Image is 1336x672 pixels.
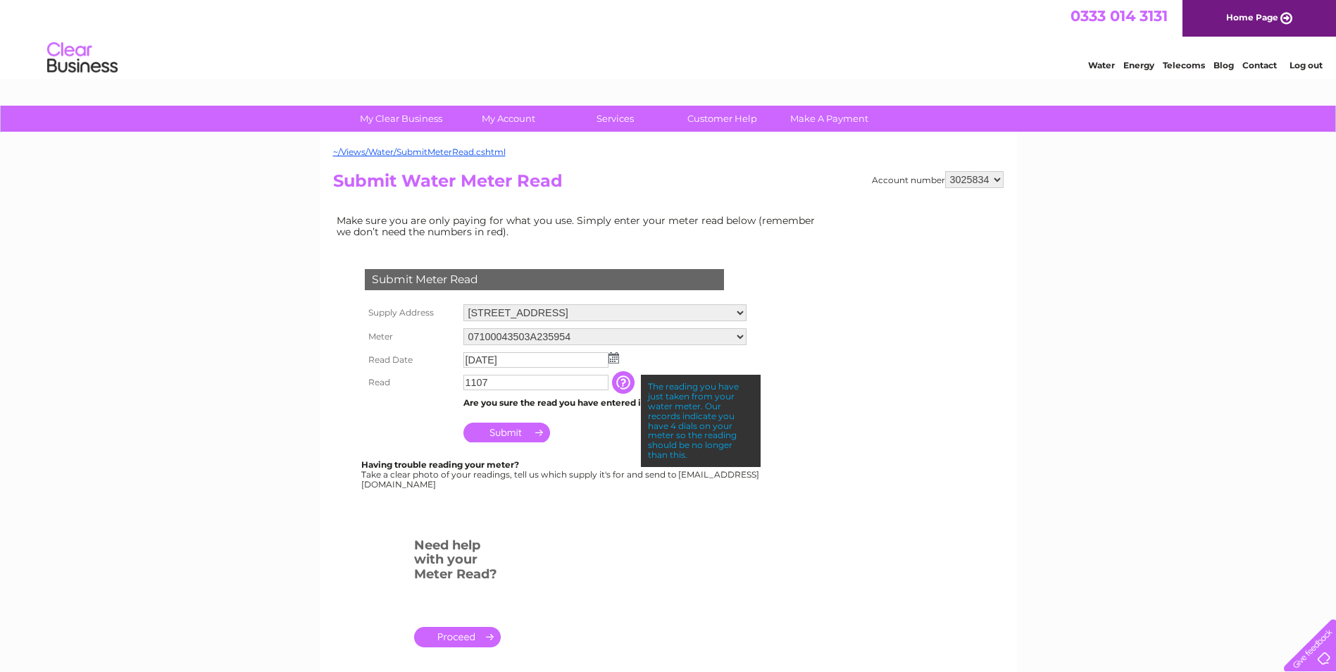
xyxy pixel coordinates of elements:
h2: Submit Water Meter Read [333,171,1004,198]
div: Take a clear photo of your readings, tell us which supply it's for and send to [EMAIL_ADDRESS][DO... [361,460,761,489]
a: Blog [1213,60,1234,70]
input: Information [612,371,637,394]
div: Submit Meter Read [365,269,724,290]
th: Read Date [361,349,460,371]
div: Account number [872,171,1004,188]
th: Meter [361,325,460,349]
a: Services [557,106,673,132]
a: My Account [450,106,566,132]
a: 0333 014 3131 [1070,7,1168,25]
a: Log out [1290,60,1323,70]
a: My Clear Business [343,106,459,132]
div: The reading you have just taken from your water meter. Our records indicate you have 4 dials on y... [641,375,761,466]
td: Make sure you are only paying for what you use. Simply enter your meter read below (remember we d... [333,211,826,241]
img: ... [608,352,619,363]
a: Water [1088,60,1115,70]
h3: Need help with your Meter Read? [414,535,501,589]
a: Customer Help [664,106,780,132]
th: Supply Address [361,301,460,325]
a: ~/Views/Water/SubmitMeterRead.cshtml [333,147,506,157]
a: Contact [1242,60,1277,70]
img: logo.png [46,37,118,80]
div: Clear Business is a trading name of Verastar Limited (registered in [GEOGRAPHIC_DATA] No. 3667643... [336,8,1001,68]
input: Submit [463,423,550,442]
a: Energy [1123,60,1154,70]
a: Telecoms [1163,60,1205,70]
a: . [414,627,501,647]
b: Having trouble reading your meter? [361,459,519,470]
th: Read [361,371,460,394]
a: Make A Payment [771,106,887,132]
td: Are you sure the read you have entered is correct? [460,394,750,412]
